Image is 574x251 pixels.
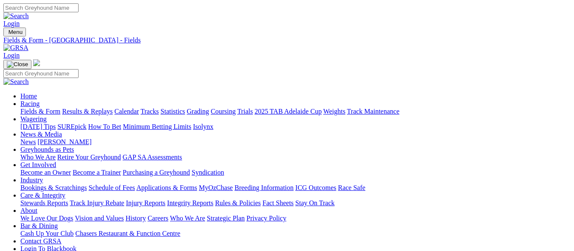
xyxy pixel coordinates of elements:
[3,3,79,12] input: Search
[33,59,40,66] img: logo-grsa-white.png
[263,199,294,206] a: Fact Sheets
[8,29,23,35] span: Menu
[57,123,86,130] a: SUREpick
[193,123,213,130] a: Isolynx
[88,184,135,191] a: Schedule of Fees
[20,108,571,115] div: Racing
[20,199,571,207] div: Care & Integrity
[295,199,334,206] a: Stay On Track
[20,230,74,237] a: Cash Up Your Club
[3,69,79,78] input: Search
[295,184,336,191] a: ICG Outcomes
[126,199,165,206] a: Injury Reports
[20,169,571,176] div: Get Involved
[20,199,68,206] a: Stewards Reports
[20,100,40,107] a: Racing
[123,123,191,130] a: Minimum Betting Limits
[20,115,47,123] a: Wagering
[70,199,124,206] a: Track Injury Rebate
[20,108,60,115] a: Fields & Form
[3,44,28,52] img: GRSA
[20,207,37,214] a: About
[62,108,113,115] a: Results & Replays
[141,108,159,115] a: Tracks
[20,184,87,191] a: Bookings & Scratchings
[199,184,233,191] a: MyOzChase
[136,184,197,191] a: Applications & Forms
[20,237,61,245] a: Contact GRSA
[347,108,399,115] a: Track Maintenance
[237,108,253,115] a: Trials
[20,176,43,184] a: Industry
[246,215,286,222] a: Privacy Policy
[192,169,224,176] a: Syndication
[7,61,28,68] img: Close
[254,108,322,115] a: 2025 TAB Adelaide Cup
[114,108,139,115] a: Calendar
[323,108,345,115] a: Weights
[20,131,62,138] a: News & Media
[207,215,245,222] a: Strategic Plan
[215,199,261,206] a: Rules & Policies
[3,12,29,20] img: Search
[75,230,180,237] a: Chasers Restaurant & Function Centre
[20,192,65,199] a: Care & Integrity
[20,123,56,130] a: [DATE] Tips
[20,138,36,145] a: News
[3,78,29,86] img: Search
[235,184,294,191] a: Breeding Information
[20,215,73,222] a: We Love Our Dogs
[123,153,182,161] a: GAP SA Assessments
[20,153,56,161] a: Who We Are
[20,153,571,161] div: Greyhounds as Pets
[20,161,56,168] a: Get Involved
[338,184,365,191] a: Race Safe
[75,215,124,222] a: Vision and Values
[170,215,205,222] a: Who We Are
[88,123,122,130] a: How To Bet
[57,153,121,161] a: Retire Your Greyhound
[20,92,37,100] a: Home
[167,199,213,206] a: Integrity Reports
[20,169,71,176] a: Become an Owner
[3,20,20,27] a: Login
[37,138,91,145] a: [PERSON_NAME]
[147,215,168,222] a: Careers
[123,169,190,176] a: Purchasing a Greyhound
[3,52,20,59] a: Login
[211,108,236,115] a: Coursing
[3,36,571,44] a: Fields & Form - [GEOGRAPHIC_DATA] - Fields
[187,108,209,115] a: Grading
[20,138,571,146] div: News & Media
[161,108,185,115] a: Statistics
[20,222,58,229] a: Bar & Dining
[20,215,571,222] div: About
[20,230,571,237] div: Bar & Dining
[20,146,74,153] a: Greyhounds as Pets
[73,169,121,176] a: Become a Trainer
[20,184,571,192] div: Industry
[20,123,571,131] div: Wagering
[3,60,31,69] button: Toggle navigation
[125,215,146,222] a: History
[3,28,26,36] button: Toggle navigation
